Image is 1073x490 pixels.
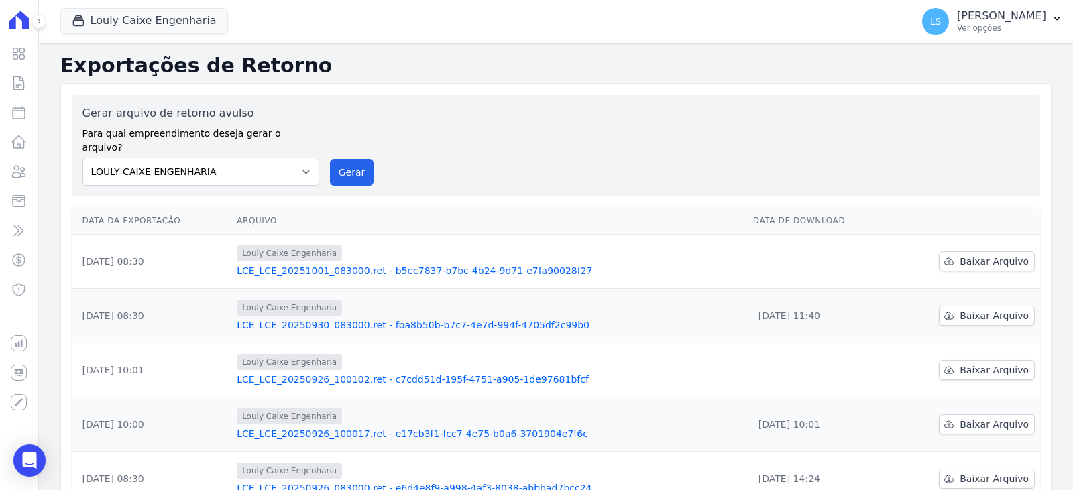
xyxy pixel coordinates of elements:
[748,397,891,452] td: [DATE] 10:01
[72,207,232,235] th: Data da Exportação
[330,159,374,186] button: Gerar
[237,354,342,370] span: Louly Caixe Engenharia
[60,54,1052,78] h2: Exportações de Retorno
[13,444,46,477] div: Open Intercom Messenger
[960,472,1029,485] span: Baixar Arquivo
[237,300,342,316] span: Louly Caixe Engenharia
[960,418,1029,431] span: Baixar Arquivo
[72,343,232,397] td: [DATE] 10:01
[72,235,232,289] td: [DATE] 08:30
[82,121,319,155] label: Para qual empreendimento deseja gerar o arquivo?
[82,105,319,121] label: Gerar arquivo de retorno avulso
[72,289,232,343] td: [DATE] 08:30
[237,245,342,261] span: Louly Caixe Engenharia
[231,207,748,235] th: Arquivo
[939,414,1035,434] a: Baixar Arquivo
[939,251,1035,271] a: Baixar Arquivo
[957,23,1046,34] p: Ver opções
[960,255,1029,268] span: Baixar Arquivo
[237,427,742,440] a: LCE_LCE_20250926_100017.ret - e17cb3f1-fcc7-4e75-b0a6-3701904e7f6c
[237,318,742,332] a: LCE_LCE_20250930_083000.ret - fba8b50b-b7c7-4e7d-994f-4705df2c99b0
[939,469,1035,489] a: Baixar Arquivo
[60,8,228,34] button: Louly Caixe Engenharia
[237,373,742,386] a: LCE_LCE_20250926_100102.ret - c7cdd51d-195f-4751-a905-1de97681bfcf
[748,289,891,343] td: [DATE] 11:40
[930,17,942,26] span: LS
[911,3,1073,40] button: LS [PERSON_NAME] Ver opções
[960,363,1029,377] span: Baixar Arquivo
[957,9,1046,23] p: [PERSON_NAME]
[237,408,342,424] span: Louly Caixe Engenharia
[939,306,1035,326] a: Baixar Arquivo
[960,309,1029,322] span: Baixar Arquivo
[237,264,742,278] a: LCE_LCE_20251001_083000.ret - b5ec7837-b7bc-4b24-9d71-e7fa90028f27
[748,207,891,235] th: Data de Download
[939,360,1035,380] a: Baixar Arquivo
[237,463,342,479] span: Louly Caixe Engenharia
[72,397,232,452] td: [DATE] 10:00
